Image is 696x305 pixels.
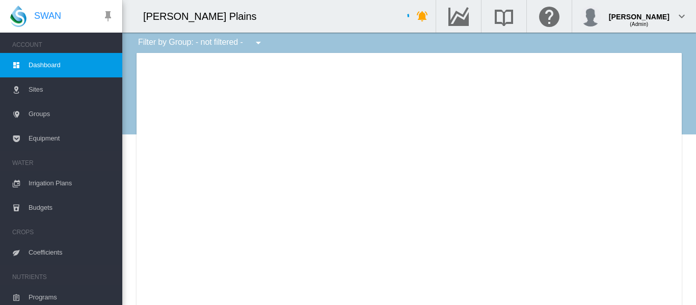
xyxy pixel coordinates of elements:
md-icon: icon-menu-down [252,37,264,49]
md-icon: Go to the Data Hub [446,10,471,22]
span: Irrigation Plans [29,171,114,196]
span: Groups [29,102,114,126]
img: SWAN-Landscape-Logo-Colour-drop.png [10,6,26,27]
md-icon: icon-chevron-down [676,10,688,22]
span: Dashboard [29,53,114,77]
span: ACCOUNT [12,37,114,53]
span: Budgets [29,196,114,220]
div: Filter by Group: - not filtered - [130,33,272,53]
div: [PERSON_NAME] [609,8,670,18]
img: profile.jpg [580,6,601,26]
span: Coefficients [29,240,114,265]
span: Equipment [29,126,114,151]
span: WATER [12,155,114,171]
span: CROPS [12,224,114,240]
md-icon: icon-pin [102,10,114,22]
div: [PERSON_NAME] Plains [143,9,266,23]
md-icon: Click here for help [537,10,561,22]
md-icon: icon-bell-ring [416,10,429,22]
span: Sites [29,77,114,102]
span: (Admin) [630,21,648,27]
span: SWAN [34,10,61,22]
button: icon-bell-ring [412,6,433,26]
span: NUTRIENTS [12,269,114,285]
md-icon: Search the knowledge base [492,10,516,22]
button: icon-menu-down [248,33,269,53]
